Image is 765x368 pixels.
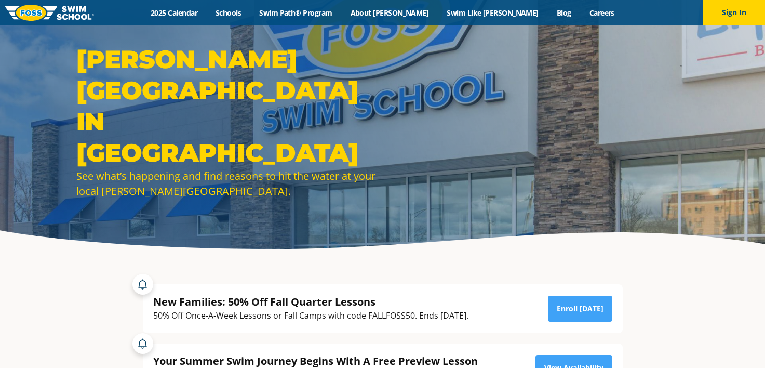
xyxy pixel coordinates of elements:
a: Schools [207,8,250,18]
div: 50% Off Once-A-Week Lessons or Fall Camps with code FALLFOSS50. Ends [DATE]. [153,309,468,323]
h1: [PERSON_NAME][GEOGRAPHIC_DATA] in [GEOGRAPHIC_DATA] [76,44,378,168]
a: 2025 Calendar [142,8,207,18]
img: FOSS Swim School Logo [5,5,94,21]
a: Swim Like [PERSON_NAME] [438,8,548,18]
a: Blog [547,8,580,18]
a: Careers [580,8,623,18]
div: See what’s happening and find reasons to hit the water at your local [PERSON_NAME][GEOGRAPHIC_DATA]. [76,168,378,199]
a: Swim Path® Program [250,8,341,18]
a: Enroll [DATE] [548,296,612,322]
div: Your Summer Swim Journey Begins With A Free Preview Lesson [153,354,502,368]
div: New Families: 50% Off Fall Quarter Lessons [153,295,468,309]
a: About [PERSON_NAME] [341,8,438,18]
